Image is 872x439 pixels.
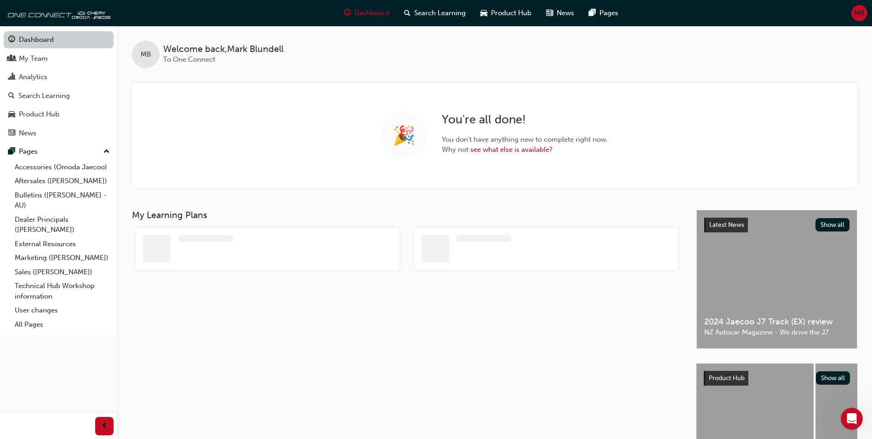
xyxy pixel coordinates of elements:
span: pages-icon [589,7,596,19]
span: Latest News [709,221,744,229]
button: Messages [92,287,184,324]
div: News [19,128,36,139]
div: Product Hub [19,109,59,120]
h2: You're all done! [442,112,608,127]
span: 🎉 [393,130,416,141]
span: Home [35,310,56,317]
button: Pages [4,143,114,160]
span: car-icon [480,7,487,19]
div: Profile image for Technical [18,15,37,33]
h3: My Learning Plans [132,210,682,220]
span: 2024 Jaecoo J7 Track (EX) review [704,317,849,327]
p: Hi [PERSON_NAME] 👋 [18,65,165,97]
a: see what else is available? [470,145,553,154]
a: Analytics [4,69,114,86]
span: To One Connect [163,55,215,64]
span: pages-icon [8,148,15,156]
span: guage-icon [8,36,15,44]
a: Sales ([PERSON_NAME]) [11,265,114,279]
a: Product HubShow all [704,371,850,386]
img: oneconnect [5,4,110,22]
a: pages-iconPages [581,4,626,23]
div: Pages [19,146,38,157]
a: Bulletins ([PERSON_NAME] - AU) [11,188,114,213]
a: Marketing ([PERSON_NAME]) [11,251,114,265]
div: Close [158,15,175,31]
iframe: Intercom live chat [841,408,863,430]
span: Dashboard [354,8,389,18]
a: car-iconProduct Hub [473,4,539,23]
a: News [4,125,114,142]
button: Show all [815,218,850,231]
div: My Team [19,53,48,64]
button: Show all [816,371,850,385]
span: Messages [122,310,154,317]
a: My Team [4,50,114,67]
a: Latest NewsShow all2024 Jaecoo J7 Track (EX) reviewNZ Autocar Magazine - We drive the J7. [696,210,857,349]
span: news-icon [8,129,15,138]
span: You don't have anything new to complete right now. [442,134,608,145]
a: External Resources [11,237,114,251]
span: search-icon [404,7,410,19]
span: Product Hub [709,374,745,382]
span: prev-icon [101,421,108,432]
a: Aftersales ([PERSON_NAME]) [11,174,114,188]
span: Pages [599,8,618,18]
span: Search Learning [414,8,466,18]
span: NZ Autocar Magazine - We drive the J7. [704,327,849,338]
a: Latest NewsShow all [704,218,849,232]
a: search-iconSearch Learning [397,4,473,23]
span: news-icon [546,7,553,19]
span: car-icon [8,110,15,119]
span: guage-icon [344,7,351,19]
a: Search Learning [4,87,114,104]
span: Product Hub [491,8,531,18]
span: up-icon [103,146,110,158]
span: Why not [442,144,608,155]
a: Dashboard [4,31,114,48]
button: DashboardMy TeamAnalyticsSearch LearningProduct HubNews [4,29,114,143]
p: How can we help? [18,97,165,112]
span: MB [854,8,865,18]
span: search-icon [8,92,15,100]
a: Accessories (Omoda Jaecoo) [11,160,114,174]
a: Technical Hub Workshop information [11,279,114,303]
a: guage-iconDashboard [336,4,397,23]
span: News [557,8,574,18]
span: people-icon [8,55,15,63]
span: MB [141,49,151,60]
div: Search Learning [18,91,70,101]
button: MB [851,5,867,21]
span: Welcome back , Mark Blundell [163,44,284,55]
a: Dealer Principals ([PERSON_NAME]) [11,213,114,237]
a: User changes [11,303,114,318]
span: chart-icon [8,73,15,81]
div: Analytics [19,72,47,82]
a: All Pages [11,318,114,332]
a: Product Hub [4,106,114,123]
a: news-iconNews [539,4,581,23]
